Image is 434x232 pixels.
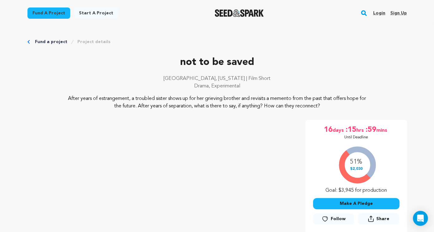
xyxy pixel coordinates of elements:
p: Until Deadline [344,135,368,140]
a: Fund a project [35,39,67,45]
p: Drama, Experimental [27,82,407,90]
span: Share [376,216,389,222]
a: Project details [77,39,110,45]
span: Share [358,213,399,227]
button: Share [358,213,399,225]
span: Follow [331,216,346,222]
a: Start a project [74,7,118,19]
a: Seed&Spark Homepage [215,9,264,17]
button: Make A Pledge [313,198,399,209]
img: Seed&Spark Logo Dark Mode [215,9,264,17]
div: Open Intercom Messenger [413,211,428,226]
p: not to be saved [27,55,407,70]
span: :15 [345,125,356,135]
span: hrs [356,125,365,135]
p: [GEOGRAPHIC_DATA], [US_STATE] | Film Short [27,75,407,82]
a: Login [373,8,385,18]
div: Breadcrumb [27,39,407,45]
p: After years of estrangement, a troubled sister shows up for her grieving brother and revisits a m... [65,95,369,110]
span: days [333,125,345,135]
a: Fund a project [27,7,70,19]
span: :59 [365,125,376,135]
span: mins [376,125,388,135]
span: 16 [324,125,333,135]
a: Follow [313,213,354,225]
a: Sign up [390,8,407,18]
